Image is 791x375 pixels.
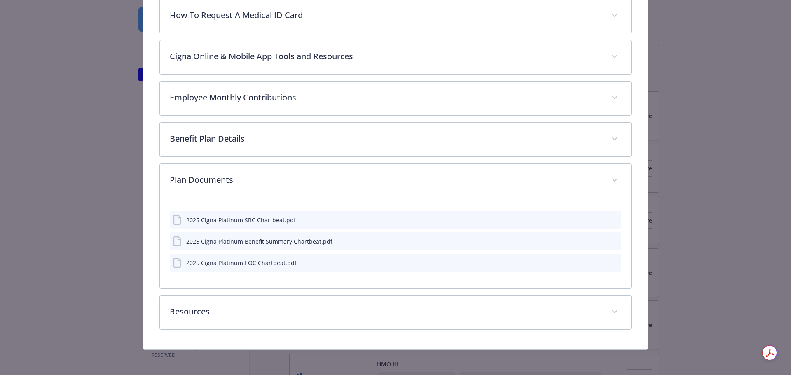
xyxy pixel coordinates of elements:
[186,237,332,246] div: 2025 Cigna Platinum Benefit Summary Chartbeat.pdf
[186,216,296,224] div: 2025 Cigna Platinum SBC Chartbeat.pdf
[170,91,602,104] p: Employee Monthly Contributions
[611,259,618,267] button: preview file
[160,198,632,288] div: Plan Documents
[609,237,618,246] button: preview file
[597,216,604,224] button: download file
[170,9,602,21] p: How To Request A Medical ID Card
[160,296,632,329] div: Resources
[160,40,632,74] div: Cigna Online & Mobile App Tools and Resources
[170,305,602,318] p: Resources
[170,50,602,63] p: Cigna Online & Mobile App Tools and Resources
[170,174,602,186] p: Plan Documents
[160,82,632,115] div: Employee Monthly Contributions
[160,164,632,198] div: Plan Documents
[596,237,602,246] button: download file
[611,216,618,224] button: preview file
[170,133,602,145] p: Benefit Plan Details
[597,259,604,267] button: download file
[160,123,632,156] div: Benefit Plan Details
[186,259,297,267] div: 2025 Cigna Platinum EOC Chartbeat.pdf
